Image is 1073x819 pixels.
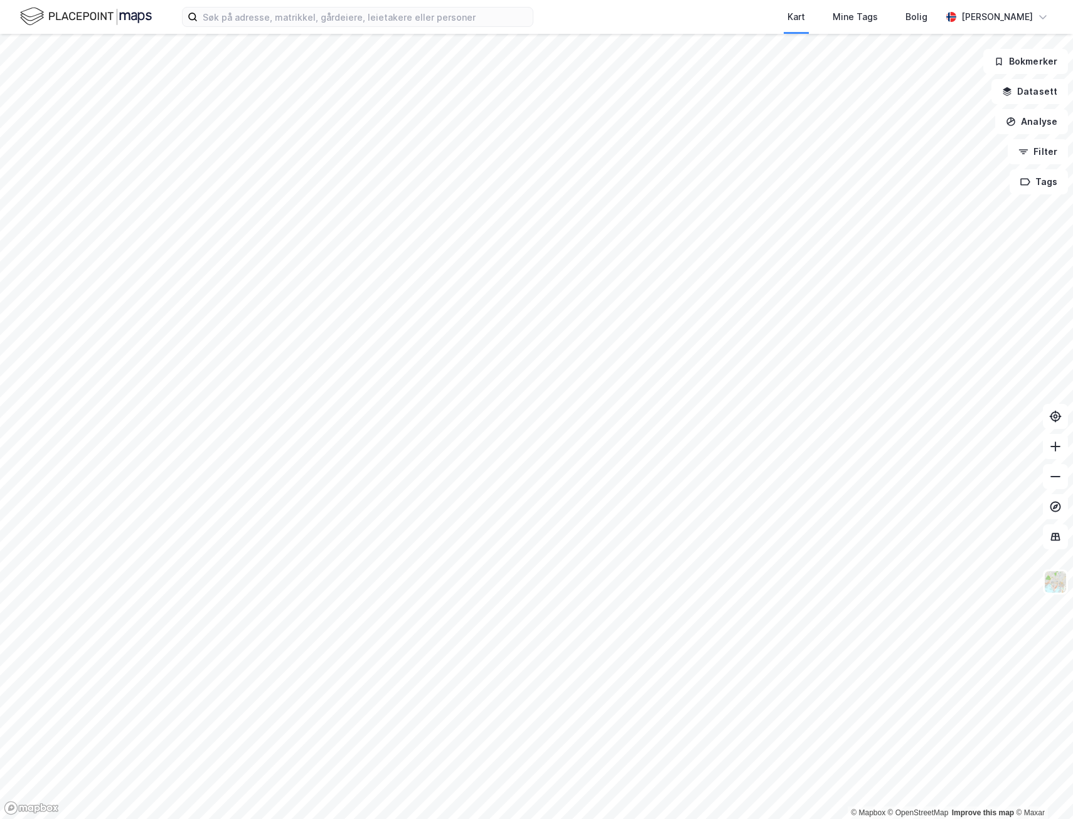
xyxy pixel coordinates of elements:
[1010,759,1073,819] iframe: Chat Widget
[198,8,533,26] input: Søk på adresse, matrikkel, gårdeiere, leietakere eller personer
[961,9,1033,24] div: [PERSON_NAME]
[833,9,878,24] div: Mine Tags
[952,808,1014,817] a: Improve this map
[787,9,805,24] div: Kart
[905,9,927,24] div: Bolig
[995,109,1068,134] button: Analyse
[1044,570,1067,594] img: Z
[888,808,949,817] a: OpenStreetMap
[4,801,59,815] a: Mapbox homepage
[1008,139,1068,164] button: Filter
[1010,169,1068,194] button: Tags
[851,808,885,817] a: Mapbox
[991,79,1068,104] button: Datasett
[983,49,1068,74] button: Bokmerker
[20,6,152,28] img: logo.f888ab2527a4732fd821a326f86c7f29.svg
